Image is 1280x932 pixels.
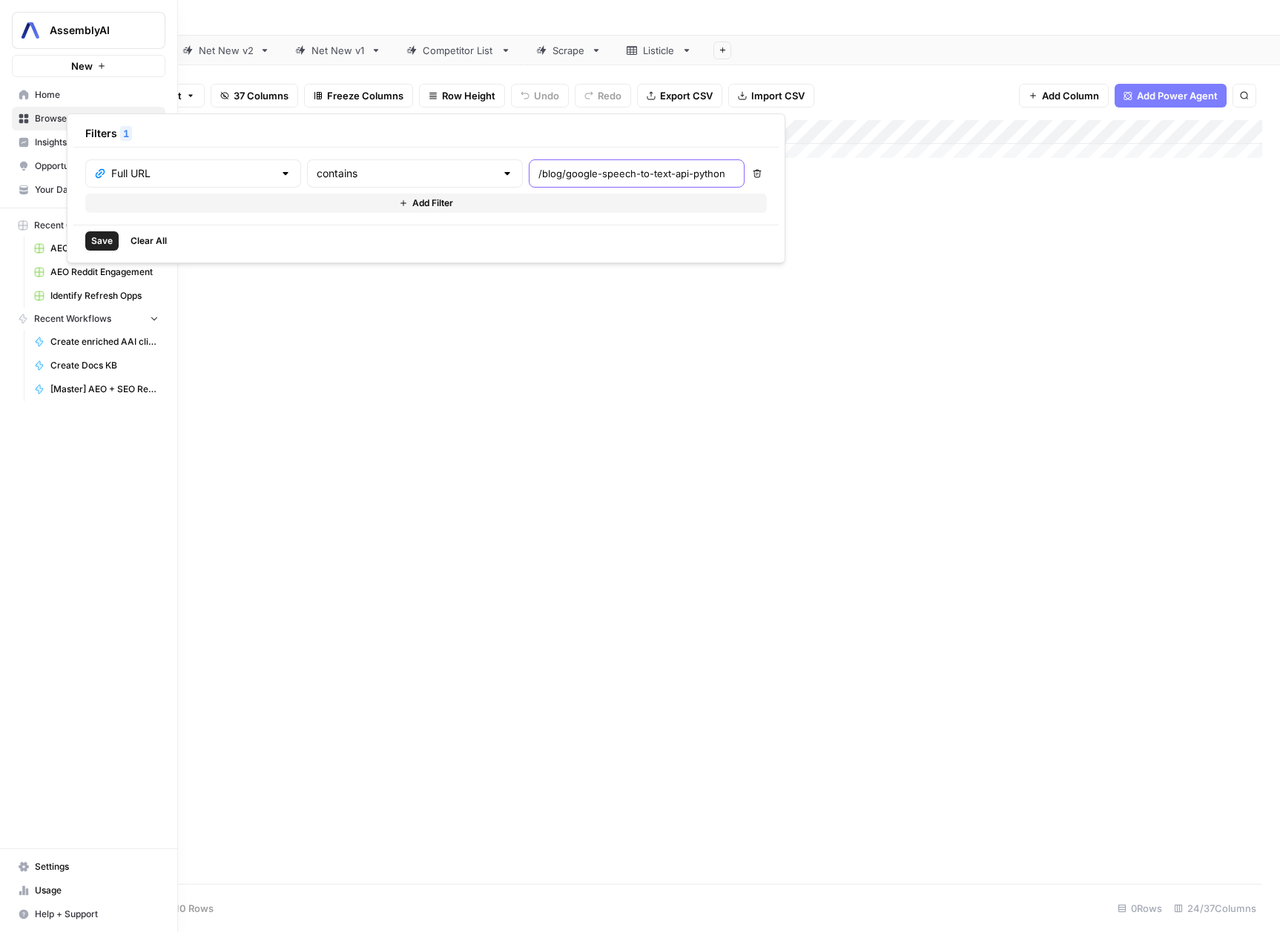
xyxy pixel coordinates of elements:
a: Browse [12,107,165,130]
a: Your Data [12,178,165,202]
div: 1 [120,126,132,141]
div: Net New v1 [311,43,365,58]
span: AssemblyAI [50,23,139,38]
span: Row Height [442,88,495,103]
a: Insights [12,130,165,154]
button: Add Power Agent [1115,84,1227,108]
a: [Master] AEO + SEO Refresh [27,377,165,401]
input: Full URL [111,166,274,181]
button: 37 Columns [211,84,298,108]
button: Export CSV [637,84,722,108]
button: Workspace: AssemblyAI [12,12,165,49]
span: Opportunities [35,159,159,173]
div: 1Filter [67,113,785,263]
span: Add Filter [412,196,453,210]
span: Your Data [35,183,159,196]
a: Net New v2 [170,36,283,65]
span: Redo [598,88,621,103]
span: Identify Refresh Opps [50,289,159,303]
span: Clear All [131,234,167,248]
a: Net New v1 [283,36,394,65]
a: Create Docs KB [27,354,165,377]
a: AEO Content Refresh [27,237,165,260]
div: Competitor List [423,43,495,58]
a: Opportunities [12,154,165,178]
span: Add Power Agent [1137,88,1218,103]
a: Listicle [614,36,705,65]
span: Recent Grids [34,219,88,232]
span: New [71,59,93,73]
span: 1 [123,126,129,141]
a: Scrape [524,36,614,65]
a: Home [12,83,165,107]
span: Add 10 Rows [154,901,214,916]
button: Undo [511,84,569,108]
span: Home [35,88,159,102]
span: Create Docs KB [50,359,159,372]
div: 24/37 Columns [1168,896,1262,920]
span: Save [91,234,113,248]
button: Sort [153,84,205,108]
span: Create enriched AAI clients KB [50,335,159,348]
span: Browse [35,112,159,125]
button: Import CSV [728,84,814,108]
a: Usage [12,879,165,902]
button: Redo [575,84,631,108]
button: Clear All [125,231,173,251]
button: New [12,55,165,77]
a: Identify Refresh Opps [27,284,165,308]
span: Freeze Columns [327,88,403,103]
span: Usage [35,884,159,897]
div: Filters [73,120,779,148]
span: Settings [35,860,159,873]
span: AEO Reddit Engagement [50,265,159,279]
span: Help + Support [35,908,159,921]
span: Recent Workflows [34,312,111,325]
span: Import CSV [751,88,805,103]
a: Settings [12,855,165,879]
div: Scrape [552,43,585,58]
a: Competitor List [394,36,524,65]
a: Create enriched AAI clients KB [27,330,165,354]
div: 0 Rows [1112,896,1168,920]
button: Freeze Columns [304,84,413,108]
input: contains [317,166,495,181]
span: Insights [35,136,159,149]
button: Recent Workflows [12,308,165,330]
div: Listicle [643,43,676,58]
span: AEO Content Refresh [50,242,159,255]
button: Add Column [1019,84,1109,108]
button: Add Filter [85,194,767,213]
button: Recent Grids [12,214,165,237]
button: Help + Support [12,902,165,926]
span: 37 Columns [234,88,288,103]
button: Save [85,231,119,251]
span: Undo [534,88,559,103]
span: Add Column [1042,88,1099,103]
img: AssemblyAI Logo [17,17,44,44]
span: [Master] AEO + SEO Refresh [50,383,159,396]
a: AEO Reddit Engagement [27,260,165,284]
div: Net New v2 [199,43,254,58]
span: Export CSV [660,88,713,103]
button: Row Height [419,84,505,108]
